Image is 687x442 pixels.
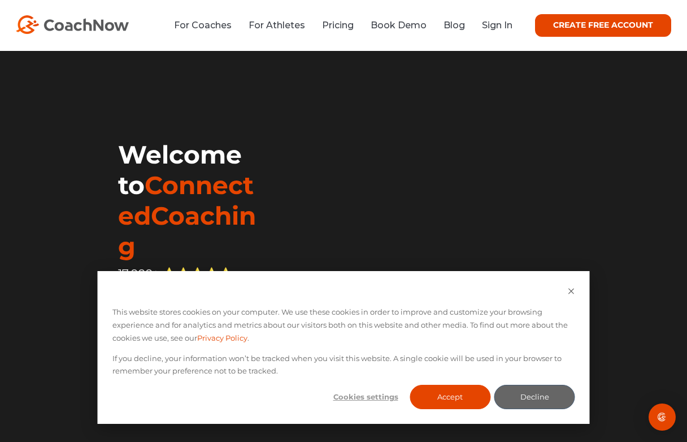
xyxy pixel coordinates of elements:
[482,20,512,31] a: Sign In
[322,20,354,31] a: Pricing
[568,286,575,299] button: Dismiss cookie banner
[174,20,232,31] a: For Coaches
[118,170,256,261] span: ConnectedCoaching
[410,385,490,409] button: Accept
[98,271,590,424] div: Cookie banner
[118,139,263,261] h1: Welcome to
[249,20,305,31] a: For Athletes
[197,332,247,345] a: Privacy Policy
[112,352,575,378] p: If you decline, your information won’t be tracked when you visit this website. A single cookie wi...
[443,20,465,31] a: Blog
[371,20,427,31] a: Book Demo
[325,385,406,409] button: Cookies settings
[649,404,676,431] div: Open Intercom Messenger
[16,15,129,34] img: CoachNow Logo
[494,385,575,409] button: Decline
[118,267,259,350] span: 17,000+ ⭐️⭐️⭐️⭐️⭐️ reviews, 4.9 average rating – CoachNow is the highest rated coaching app in th...
[535,14,671,37] a: CREATE FREE ACCOUNT
[112,306,575,344] p: This website stores cookies on your computer. We use these cookies in order to improve and custom...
